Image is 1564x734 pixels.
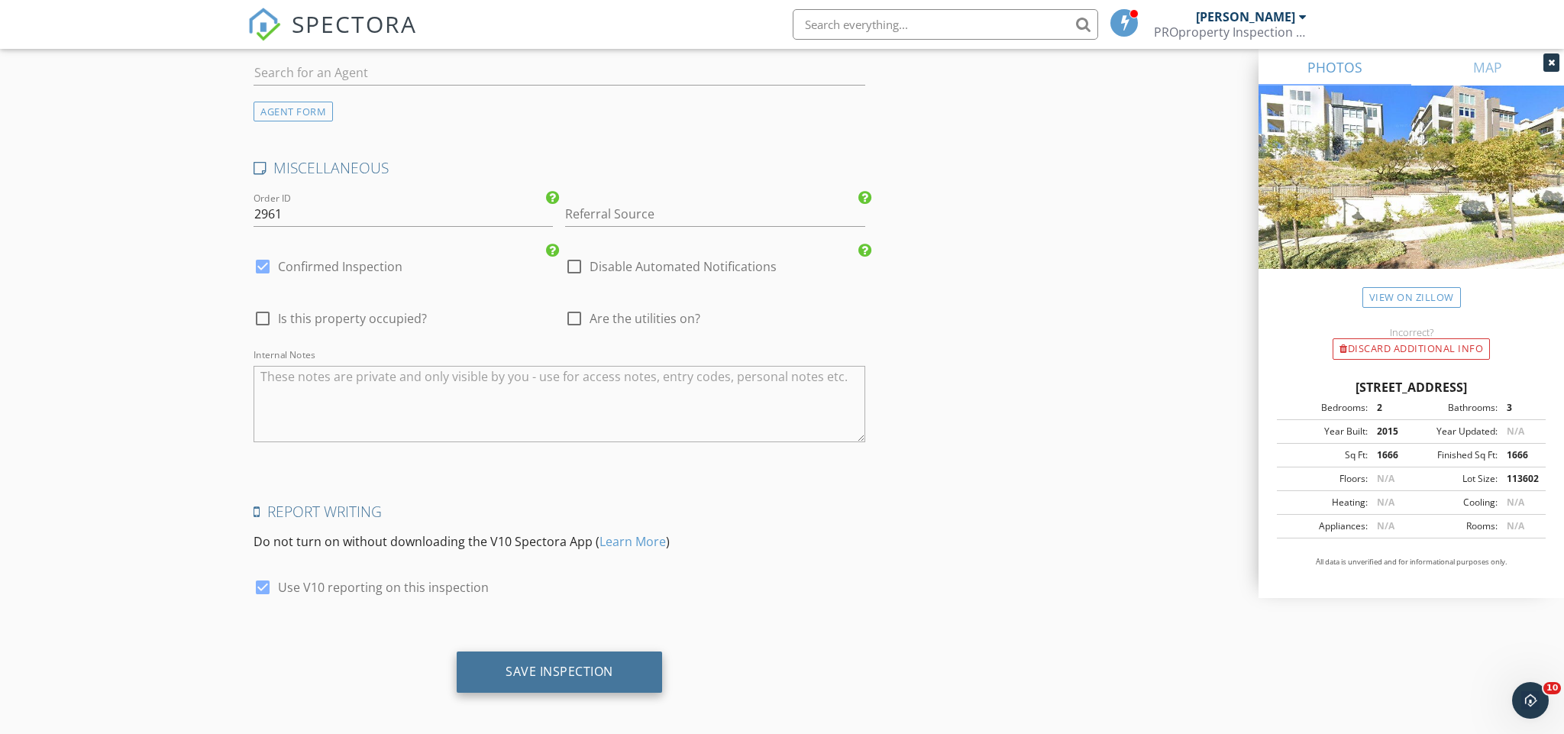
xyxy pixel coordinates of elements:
[254,366,865,442] textarea: Internal Notes
[1377,496,1394,509] span: N/A
[1411,448,1498,462] div: Finished Sq Ft:
[1498,401,1541,415] div: 3
[1512,682,1549,719] iframe: Intercom live chat
[590,259,777,274] label: Disable Automated Notifications
[1368,401,1411,415] div: 2
[247,21,417,53] a: SPECTORA
[1411,519,1498,533] div: Rooms:
[1507,519,1524,532] span: N/A
[1411,401,1498,415] div: Bathrooms:
[506,664,613,679] div: Save Inspection
[1377,519,1394,532] span: N/A
[254,532,865,551] p: Do not turn on without downloading the V10 Spectora App ( )
[565,202,864,227] input: Referral Source
[1281,401,1368,415] div: Bedrooms:
[278,259,402,274] label: Confirmed Inspection
[1368,448,1411,462] div: 1666
[1154,24,1307,40] div: PROproperty Inspection and Services Inc.
[254,158,865,178] h4: MISCELLANEOUS
[254,60,865,86] input: Search for an Agent
[1543,682,1561,694] span: 10
[1411,472,1498,486] div: Lot Size:
[1277,378,1546,396] div: [STREET_ADDRESS]
[1411,496,1498,509] div: Cooling:
[1498,448,1541,462] div: 1666
[1259,86,1564,306] img: streetview
[1281,448,1368,462] div: Sq Ft:
[1377,472,1394,485] span: N/A
[1281,496,1368,509] div: Heating:
[1259,49,1411,86] a: PHOTOS
[599,533,666,550] a: Learn More
[292,8,417,40] span: SPECTORA
[1507,496,1524,509] span: N/A
[1281,425,1368,438] div: Year Built:
[278,311,427,326] span: Is this property occupied?
[1259,326,1564,338] div: Incorrect?
[1498,472,1541,486] div: 113602
[1277,557,1546,567] p: All data is unverified and for informational purposes only.
[1333,338,1490,360] div: Discard Additional info
[1411,425,1498,438] div: Year Updated:
[1507,425,1524,438] span: N/A
[1368,425,1411,438] div: 2015
[278,580,489,595] label: Use V10 reporting on this inspection
[254,102,333,122] div: AGENT FORM
[254,502,865,522] h4: Report Writing
[1411,49,1564,86] a: MAP
[1196,9,1295,24] div: [PERSON_NAME]
[1362,287,1461,308] a: View on Zillow
[590,311,700,326] span: Are the utilities on?
[793,9,1098,40] input: Search everything...
[1281,472,1368,486] div: Floors:
[247,8,281,41] img: The Best Home Inspection Software - Spectora
[1281,519,1368,533] div: Appliances:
